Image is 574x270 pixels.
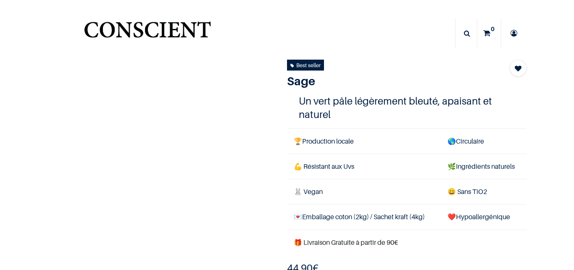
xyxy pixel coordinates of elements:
button: Add to wishlist [510,60,527,76]
img: Conscient [82,17,212,50]
td: ❤️Hypoallergénique [441,204,527,230]
td: Production locale [287,128,441,154]
sup: 0 [489,25,497,33]
span: 💪 Résistant aux Uvs [294,162,354,170]
span: 🏆 [294,137,302,145]
span: 🐰 Vegan [294,187,323,196]
h4: Un vert pâle légèrement bleuté, apaisant et naturel [299,94,514,121]
span: 💌 [294,212,302,221]
td: Emballage coton (2kg) / Sachet kraft (4kg) [287,204,441,230]
span: 🌿 [448,162,456,170]
td: Ingrédients naturels [441,154,527,179]
td: ans TiO2 [441,179,527,204]
h1: Sage [287,74,490,88]
span: 😄 S [448,187,461,196]
a: 0 [477,18,501,48]
font: 🎁 Livraison Gratuite à partir de 90€ [294,238,398,246]
td: Circulaire [441,128,527,154]
div: Best seller [290,60,321,70]
a: Logo of Conscient [82,17,212,50]
span: 🌎 [448,137,456,145]
span: Add to wishlist [515,63,521,73]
